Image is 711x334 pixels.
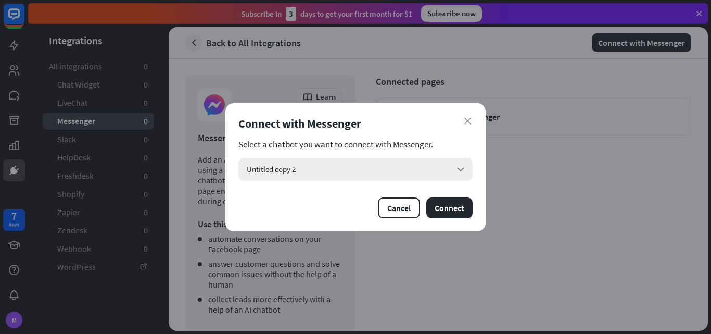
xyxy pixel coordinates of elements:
[426,197,473,218] button: Connect
[238,116,473,131] div: Connect with Messenger
[238,139,473,150] section: Select a chatbot you want to connect with Messenger.
[464,118,471,125] i: close
[378,197,420,218] button: Cancel
[455,164,466,175] i: arrow_down
[247,164,296,174] span: Untitled copy 2
[8,4,40,35] button: Open LiveChat chat widget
